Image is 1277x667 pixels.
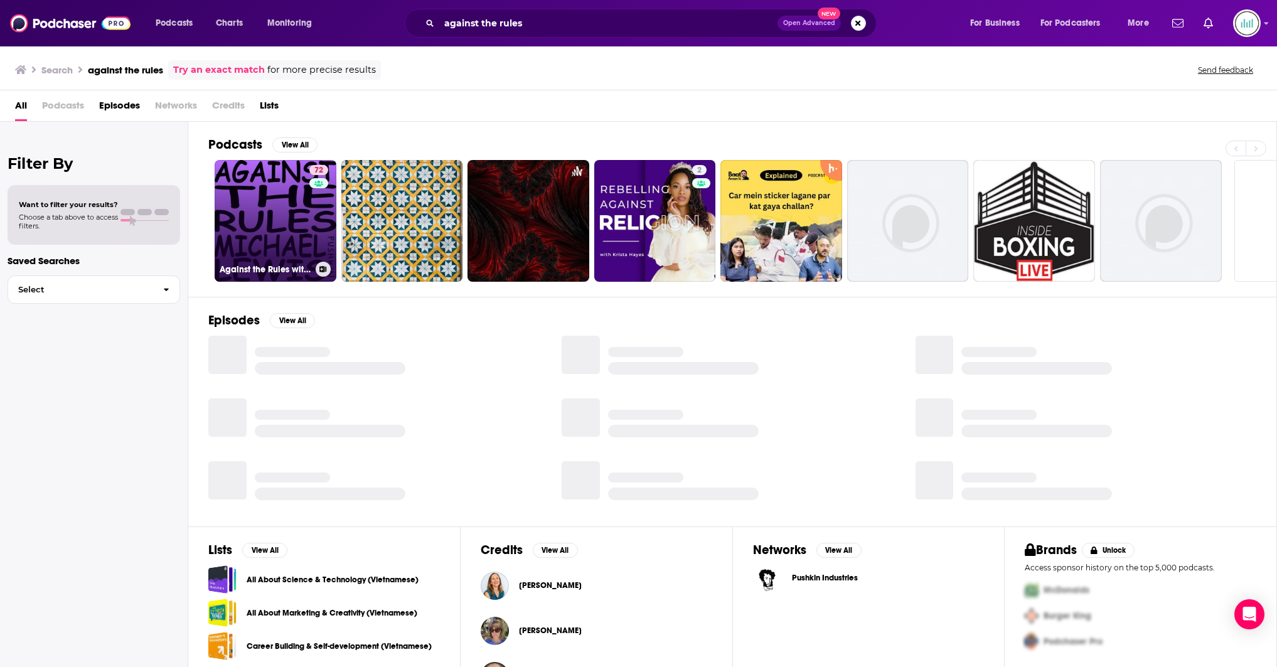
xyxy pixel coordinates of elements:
[216,14,243,32] span: Charts
[481,542,578,558] a: CreditsView All
[481,542,523,558] h2: Credits
[208,13,250,33] a: Charts
[242,543,287,558] button: View All
[41,64,73,76] h3: Search
[1128,14,1149,32] span: More
[208,599,237,627] a: All About Marketing & Creativity (Vietnamese)
[777,16,841,31] button: Open AdvancedNew
[173,63,265,77] a: Try an exact match
[220,264,311,275] h3: Against the Rules with [PERSON_NAME]
[1233,9,1261,37] button: Show profile menu
[19,213,118,230] span: Choose a tab above to access filters.
[8,285,153,294] span: Select
[88,64,163,76] h3: against the rules
[481,617,509,645] img: Aaudrey Dilling
[1020,603,1044,629] img: Second Pro Logo
[481,565,712,606] button: Catherine GirardeauCatherine Girardeau
[481,611,712,651] button: Aaudrey DillingAaudrey Dilling
[208,312,260,328] h2: Episodes
[1032,13,1119,33] button: open menu
[1233,9,1261,37] span: Logged in as podglomerate
[439,13,777,33] input: Search podcasts, credits, & more...
[10,11,131,35] img: Podchaser - Follow, Share and Rate Podcasts
[272,137,318,152] button: View All
[1025,542,1077,558] h2: Brands
[519,626,582,636] a: Aaudrey Dilling
[19,200,118,209] span: Want to filter your results?
[783,20,835,26] span: Open Advanced
[481,572,509,600] img: Catherine Girardeau
[1233,9,1261,37] img: User Profile
[247,606,417,620] a: All About Marketing & Creativity (Vietnamese)
[818,8,840,19] span: New
[267,14,312,32] span: Monitoring
[1020,577,1044,603] img: First Pro Logo
[519,580,582,590] a: Catherine Girardeau
[8,275,180,304] button: Select
[753,542,862,558] a: NetworksView All
[961,13,1035,33] button: open menu
[1199,13,1218,34] a: Show notifications dropdown
[533,543,578,558] button: View All
[247,573,419,587] a: All About Science & Technology (Vietnamese)
[42,95,84,121] span: Podcasts
[309,165,328,175] a: 72
[267,63,376,77] span: for more precise results
[519,626,582,636] span: [PERSON_NAME]
[314,164,323,177] span: 72
[697,164,702,177] span: 2
[8,255,180,267] p: Saved Searches
[260,95,279,121] a: Lists
[247,639,432,653] a: Career Building & Self-development (Vietnamese)
[215,160,336,282] a: 72Against the Rules with [PERSON_NAME]
[1044,611,1091,621] span: Burger King
[1044,585,1089,595] span: McDonalds
[259,13,328,33] button: open menu
[792,573,858,583] span: Pushkin Industries
[1082,543,1135,558] button: Unlock
[1040,14,1101,32] span: For Podcasters
[417,9,889,38] div: Search podcasts, credits, & more...
[212,95,245,121] span: Credits
[1044,636,1103,647] span: Podchaser Pro
[1020,629,1044,654] img: Third Pro Logo
[208,137,262,152] h2: Podcasts
[692,165,707,175] a: 2
[816,543,862,558] button: View All
[753,542,806,558] h2: Networks
[1194,65,1257,75] button: Send feedback
[753,565,782,594] img: Pushkin Industries logo
[1167,13,1189,34] a: Show notifications dropdown
[753,565,985,594] a: Pushkin Industries logoPushkin Industries
[15,95,27,121] a: All
[208,137,318,152] a: PodcastsView All
[208,312,315,328] a: EpisodesView All
[594,160,716,282] a: 2
[1119,13,1165,33] button: open menu
[519,580,582,590] span: [PERSON_NAME]
[99,95,140,121] a: Episodes
[1234,599,1264,629] div: Open Intercom Messenger
[155,95,197,121] span: Networks
[156,14,193,32] span: Podcasts
[208,565,237,594] a: All About Science & Technology (Vietnamese)
[270,313,315,328] button: View All
[970,14,1020,32] span: For Business
[208,632,237,660] a: Career Building & Self-development (Vietnamese)
[1025,563,1256,572] p: Access sponsor history on the top 5,000 podcasts.
[208,542,232,558] h2: Lists
[208,542,287,558] a: ListsView All
[8,154,180,173] h2: Filter By
[147,13,209,33] button: open menu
